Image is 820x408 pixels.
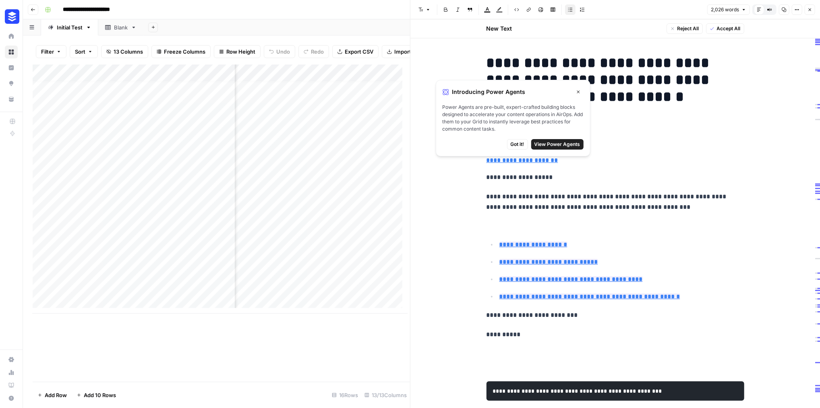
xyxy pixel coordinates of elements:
span: Export CSV [345,48,373,56]
h2: New Text [487,25,512,33]
div: 16 Rows [329,389,361,402]
div: Introducing Power Agents [443,87,584,97]
span: Import CSV [394,48,423,56]
button: Undo [264,45,295,58]
button: Add Row [33,389,72,402]
div: Initial Test [57,23,83,31]
span: Row Height [226,48,255,56]
span: 2,026 words [711,6,739,13]
a: Usage [5,366,18,379]
span: Power Agents are pre-built, expert-crafted building blocks designed to accelerate your content op... [443,104,584,133]
a: Blank [98,19,143,35]
button: Reject All [667,23,703,34]
a: Home [5,30,18,43]
a: Initial Test [41,19,98,35]
div: Blank [114,23,128,31]
button: Add 10 Rows [72,389,121,402]
button: Export CSV [332,45,379,58]
button: 13 Columns [101,45,148,58]
a: Browse [5,46,18,58]
button: Row Height [214,45,261,58]
a: Your Data [5,93,18,106]
span: View Power Agents [534,141,580,148]
img: Buffer Logo [5,9,19,24]
span: Accept All [717,25,741,32]
span: Sort [75,48,85,56]
button: Workspace: Buffer [5,6,18,27]
button: Accept All [706,23,744,34]
span: Filter [41,48,54,56]
a: Opportunities [5,77,18,90]
span: Redo [311,48,324,56]
a: Insights [5,61,18,74]
a: Settings [5,353,18,366]
span: Add Row [45,391,67,399]
button: 2,026 words [707,4,750,15]
span: Got it! [511,141,524,148]
span: Undo [276,48,290,56]
button: Import CSV [382,45,429,58]
button: Sort [70,45,98,58]
span: 13 Columns [114,48,143,56]
button: Help + Support [5,392,18,405]
button: Freeze Columns [151,45,211,58]
button: Redo [298,45,329,58]
span: Freeze Columns [164,48,205,56]
button: Filter [36,45,66,58]
span: Reject All [677,25,699,32]
a: Learning Hub [5,379,18,392]
div: 13/13 Columns [361,389,410,402]
button: Got it! [507,139,528,150]
span: Add 10 Rows [84,391,116,399]
button: View Power Agents [531,139,584,150]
